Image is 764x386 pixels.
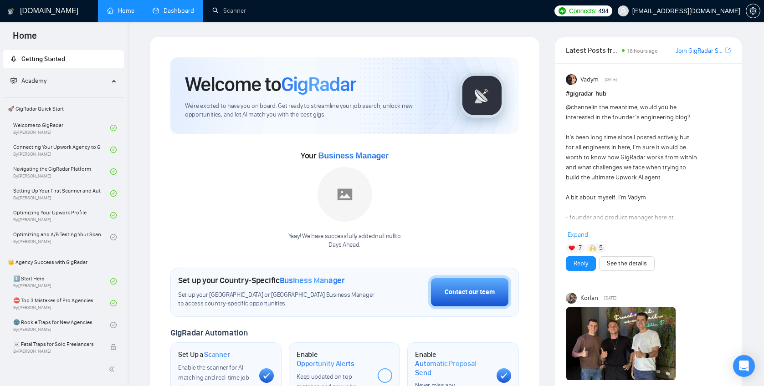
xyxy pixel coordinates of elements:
[568,231,588,239] span: Expand
[318,167,372,222] img: placeholder.png
[13,227,110,247] a: Optimizing and A/B Testing Your Scanner for Better ResultsBy[PERSON_NAME]
[13,315,110,335] a: 🌚 Rookie Traps for New AgenciesBy[PERSON_NAME]
[415,350,489,377] h1: Enable
[3,50,124,68] li: Getting Started
[10,77,46,85] span: Academy
[566,45,620,56] span: Latest Posts from the GigRadar Community
[566,89,731,99] h1: # gigradar-hub
[4,253,123,271] span: 👑 Agency Success with GigRadar
[605,76,617,84] span: [DATE]
[108,365,118,374] span: double-left
[428,275,511,309] button: Contact our team
[185,102,444,119] span: We're excited to have you on board. Get ready to streamline your job search, unlock new opportuni...
[746,7,760,15] a: setting
[13,118,110,138] a: Welcome to GigRadarBy[PERSON_NAME]
[10,56,17,62] span: rocket
[566,293,577,304] img: Korlan
[5,29,44,48] span: Home
[13,162,110,182] a: Navigating the GigRadar PlatformBy[PERSON_NAME]
[110,190,117,197] span: check-circle
[627,48,658,54] span: 18 hours ago
[212,7,246,15] a: searchScanner
[725,46,731,55] a: export
[110,278,117,284] span: check-circle
[13,183,110,203] a: Setting Up Your First Scanner and Auto-BidderBy[PERSON_NAME]
[566,307,676,380] img: F09K6TKUH8F-1760013141754.jpg
[297,350,370,368] h1: Enable
[607,259,647,269] a: See the details
[110,234,117,240] span: check-circle
[566,102,698,383] div: in the meantime, would you be interested in the founder’s engineering blog? It’s been long time s...
[604,294,616,302] span: [DATE]
[620,8,626,14] span: user
[185,72,356,96] h1: Welcome to
[599,256,655,271] button: See the details
[13,205,110,225] a: Optimizing Your Upwork ProfileBy[PERSON_NAME]
[110,212,117,218] span: check-circle
[569,245,575,251] img: ❤️
[579,244,582,253] span: 7
[746,7,760,15] span: setting
[280,275,345,285] span: Business Manager
[574,259,588,269] a: Reply
[178,275,345,285] h1: Set up your Country-Specific
[415,359,489,377] span: Automatic Proposal Send
[297,359,354,368] span: Opportunity Alerts
[569,6,596,16] span: Connects:
[288,241,401,249] p: Days Ahead .
[110,125,117,131] span: check-circle
[110,300,117,306] span: check-circle
[566,103,593,111] span: @channel
[559,7,566,15] img: upwork-logo.png
[204,350,230,359] span: Scanner
[178,350,230,359] h1: Set Up a
[170,328,247,338] span: GigRadar Automation
[21,77,46,85] span: Academy
[13,293,110,313] a: ⛔ Top 3 Mistakes of Pro AgenciesBy[PERSON_NAME]
[153,7,194,15] a: dashboardDashboard
[725,46,731,54] span: export
[566,256,596,271] button: Reply
[676,46,723,56] a: Join GigRadar Slack Community
[13,340,101,349] span: ☠️ Fatal Traps for Solo Freelancers
[445,287,495,297] div: Contact our team
[4,100,123,118] span: 🚀 GigRadar Quick Start
[110,322,117,328] span: check-circle
[178,291,378,308] span: Set up your [GEOGRAPHIC_DATA] or [GEOGRAPHIC_DATA] Business Manager to access country-specific op...
[110,344,117,350] span: lock
[10,77,17,84] span: fund-projection-screen
[566,74,577,85] img: Vadym
[13,271,110,291] a: 1️⃣ Start HereBy[PERSON_NAME]
[301,151,389,161] span: Your
[13,140,110,160] a: Connecting Your Upwork Agency to GigRadarBy[PERSON_NAME]
[21,55,65,63] span: Getting Started
[8,4,14,19] img: logo
[318,151,388,160] span: Business Manager
[110,168,117,175] span: check-circle
[599,244,603,253] span: 5
[281,72,356,96] span: GigRadar
[110,147,117,153] span: check-circle
[580,293,598,303] span: Korlan
[107,7,134,15] a: homeHome
[13,349,101,354] span: By [PERSON_NAME]
[459,73,505,118] img: gigradar-logo.png
[598,6,608,16] span: 494
[580,75,599,85] span: Vadym
[746,4,760,18] button: setting
[733,355,755,377] div: Open Intercom Messenger
[590,245,596,251] img: 🙌
[288,232,401,249] div: Yaay! We have successfully added null null to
